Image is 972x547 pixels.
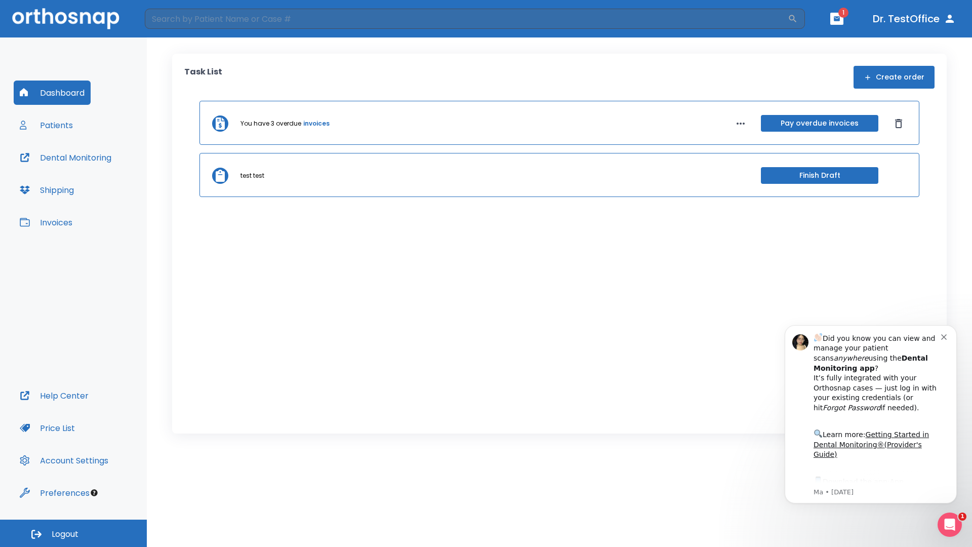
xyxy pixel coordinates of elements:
[14,113,79,137] button: Patients
[52,529,78,540] span: Logout
[14,481,96,505] button: Preferences
[12,8,119,29] img: Orthosnap
[938,513,962,537] iframe: Intercom live chat
[890,115,907,132] button: Dismiss
[145,9,788,29] input: Search by Patient Name or Case #
[14,416,81,440] button: Price List
[14,210,78,235] button: Invoices
[869,10,960,28] button: Dr. TestOffice
[14,81,91,105] button: Dashboard
[761,167,878,184] button: Finish Draft
[14,178,80,202] button: Shipping
[240,119,301,128] p: You have 3 overdue
[958,513,966,521] span: 1
[184,66,222,89] p: Task List
[240,171,264,180] p: test test
[769,312,972,542] iframe: Intercom notifications message
[854,66,935,89] button: Create order
[838,8,848,18] span: 1
[14,383,95,408] button: Help Center
[90,488,99,497] div: Tooltip anchor
[761,115,878,132] button: Pay overdue invoices
[303,119,330,128] a: invoices
[14,145,117,170] button: Dental Monitoring
[14,448,114,473] button: Account Settings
